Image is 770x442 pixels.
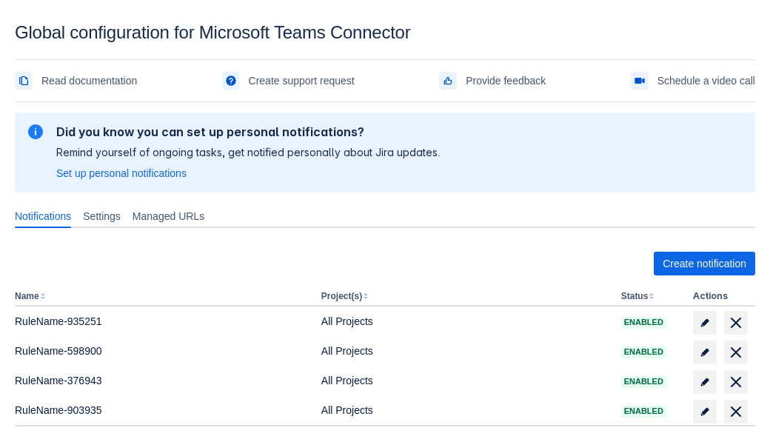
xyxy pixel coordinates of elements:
div: All Projects [321,403,609,418]
div: All Projects [321,344,609,358]
span: documentation [18,75,30,87]
span: Schedule a video call [657,69,755,93]
span: edit [699,317,711,329]
button: Status [621,291,649,301]
span: edit [699,346,711,358]
span: Managed URLs [133,209,204,224]
span: Enabled [621,318,666,327]
div: All Projects [321,373,609,388]
div: RuleName-935251 [15,314,309,329]
div: RuleName-376943 [15,373,309,388]
a: Read documentation [15,69,137,93]
a: Provide feedback [439,69,546,93]
span: delete [727,314,745,332]
button: Project(s) [321,291,362,301]
div: RuleName-598900 [15,344,309,358]
span: Enabled [621,378,666,386]
div: RuleName-903935 [15,403,309,418]
span: Create notification [663,252,746,275]
span: Enabled [621,407,666,415]
div: All Projects [321,314,609,329]
button: Name [15,291,39,301]
span: edit [699,376,711,388]
h2: Did you know you can set up personal notifications? [56,124,440,139]
span: Read documentation [41,69,137,93]
th: Actions [687,287,755,307]
span: Enabled [621,348,666,356]
span: Notifications [15,209,71,224]
span: delete [727,373,745,391]
button: Create notification [654,252,755,275]
span: support [225,75,237,87]
span: delete [727,403,745,421]
span: information [27,123,44,141]
span: feedback [442,75,454,87]
span: videoCall [634,75,646,87]
span: delete [727,344,745,361]
span: Settings [83,209,121,224]
a: Schedule a video call [631,69,755,93]
a: Set up personal notifications [56,166,187,181]
p: Remind yourself of ongoing tasks, get notified personally about Jira updates. [56,145,440,160]
div: Global configuration for Microsoft Teams Connector [15,22,755,43]
a: Create support request [222,69,355,93]
span: Provide feedback [466,69,546,93]
span: edit [699,406,711,418]
span: Create support request [249,69,355,93]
